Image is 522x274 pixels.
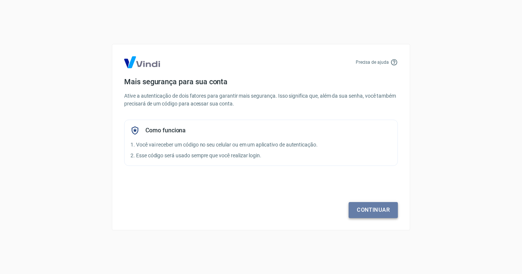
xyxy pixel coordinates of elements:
p: 1. Você vai receber um código no seu celular ou em um aplicativo de autenticação. [130,141,391,149]
img: Logo Vind [124,56,160,68]
p: Precisa de ajuda [356,59,389,66]
p: 2. Esse código será usado sempre que você realizar login. [130,152,391,160]
a: Continuar [349,202,398,218]
h4: Mais segurança para sua conta [124,77,398,86]
p: Ative a autenticação de dois fatores para garantir mais segurança. Isso significa que, além da su... [124,92,398,108]
h5: Como funciona [145,127,186,134]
